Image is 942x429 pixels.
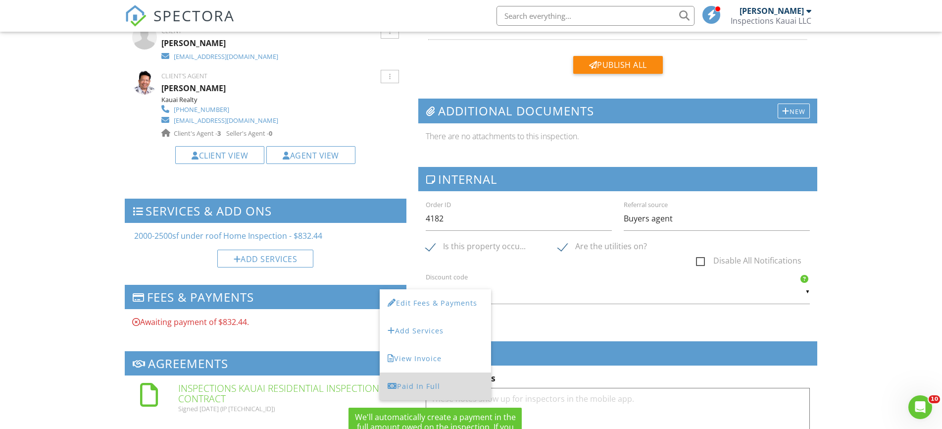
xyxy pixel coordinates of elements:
[217,129,221,138] strong: 3
[134,230,322,241] span: 2000-2500sf under roof Home Inspection - $832.44
[161,51,278,61] a: [EMAIL_ADDRESS][DOMAIN_NAME]
[178,405,398,413] div: Signed [DATE] (IP [TECHNICAL_ID])
[426,273,468,282] label: Discount code
[731,16,811,26] div: Inspections Kauai LLC
[426,131,810,142] p: There are no attachments to this inspection.
[161,71,207,80] span: Client's Agent
[740,6,804,16] div: [PERSON_NAME]
[929,395,940,403] span: 10
[125,5,147,27] img: The Best Home Inspection Software - Spectora
[778,104,810,118] div: New
[269,129,272,138] strong: 0
[178,383,398,404] h6: Inspections Kauai Residential Inspection Contract
[696,256,801,268] label: Disable All Notifications
[426,242,526,254] label: Is this property occupied?
[496,6,694,26] input: Search everything...
[283,150,339,161] a: Agent View
[178,383,398,413] a: Inspections Kauai Residential Inspection Contract Signed [DATE] (IP [TECHNICAL_ID])
[153,5,235,26] span: SPECTORA
[161,96,286,104] div: Kauai Realty
[624,201,668,210] label: Referral source
[418,341,818,366] h3: Notes
[125,351,406,375] h3: Agreements
[558,242,647,254] label: Are the utilities on?
[380,289,491,317] a: Edit Fees & Payments
[426,201,451,210] label: Order ID
[132,230,399,241] li: Service: 2000-2500sf under roof Home Inspection
[174,116,278,124] div: [EMAIL_ADDRESS][DOMAIN_NAME]
[161,104,278,114] a: [PHONE_NUMBER]
[174,53,278,60] div: [EMAIL_ADDRESS][DOMAIN_NAME]
[426,373,810,383] h5: Inspector Notes
[908,395,932,419] iframe: Intercom live chat
[125,199,406,223] h3: Services & Add ons
[226,129,272,138] span: Seller's Agent -
[573,56,663,74] div: Publish All
[125,13,235,34] a: SPECTORA
[174,106,229,113] div: [PHONE_NUMBER]
[125,285,406,309] h3: Fees & Payments
[161,81,226,96] a: [PERSON_NAME]
[192,150,248,161] a: Client View
[161,114,278,125] a: [EMAIL_ADDRESS][DOMAIN_NAME]
[418,99,818,123] h3: Additional Documents
[174,129,222,138] span: Client's Agent -
[161,36,226,51] div: [PERSON_NAME]
[132,317,249,327] div: Awaiting payment of $832.44.
[418,167,818,191] h3: Internal
[217,250,314,268] div: Add Services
